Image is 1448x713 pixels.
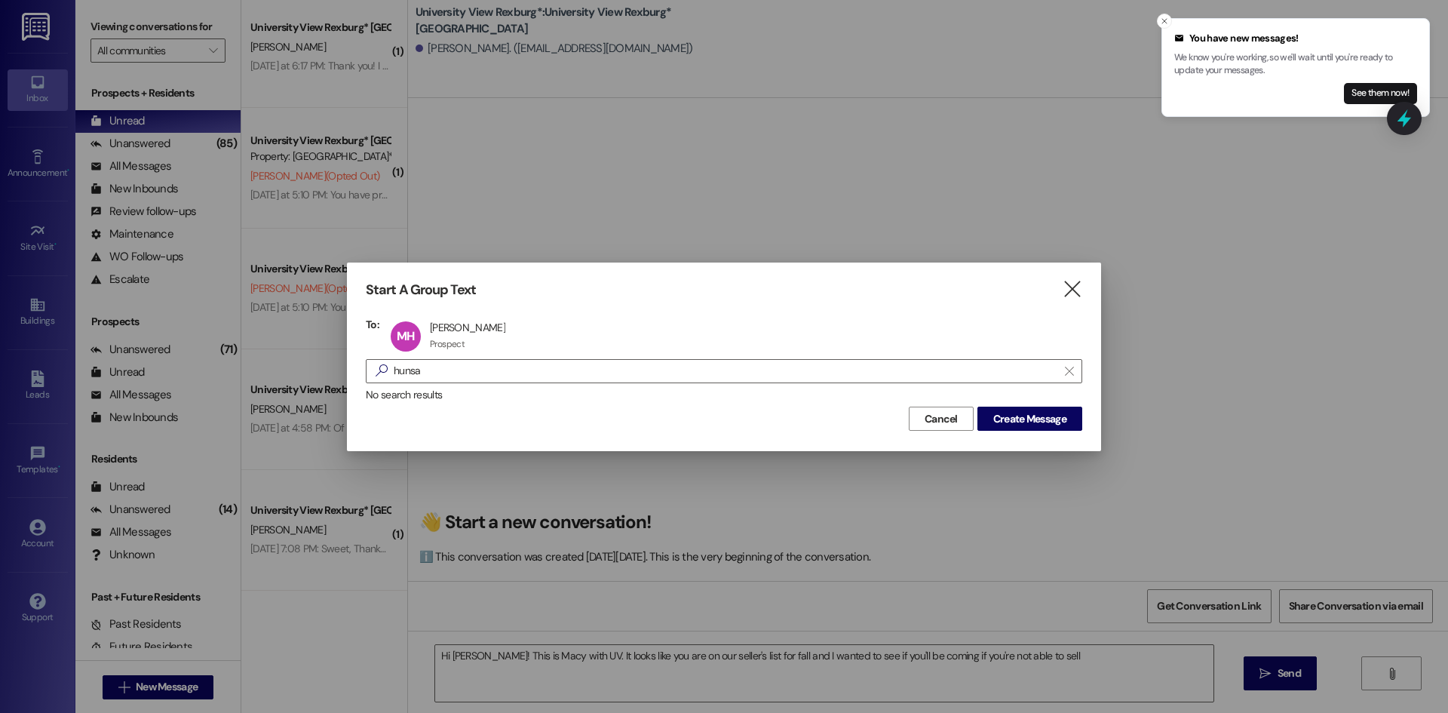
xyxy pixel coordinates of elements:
[909,407,974,431] button: Cancel
[430,338,465,350] div: Prospect
[397,328,414,344] span: MH
[1344,83,1417,104] button: See them now!
[993,411,1066,427] span: Create Message
[1174,51,1417,78] p: We know you're working, so we'll wait until you're ready to update your messages.
[1174,31,1417,46] div: You have new messages!
[394,361,1057,382] input: Search for any contact or apartment
[430,321,505,334] div: [PERSON_NAME]
[1065,365,1073,377] i: 
[925,411,958,427] span: Cancel
[366,387,1082,403] div: No search results
[1157,14,1172,29] button: Close toast
[366,318,379,331] h3: To:
[370,363,394,379] i: 
[1062,281,1082,297] i: 
[1057,360,1081,383] button: Clear text
[977,407,1082,431] button: Create Message
[366,281,476,299] h3: Start A Group Text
